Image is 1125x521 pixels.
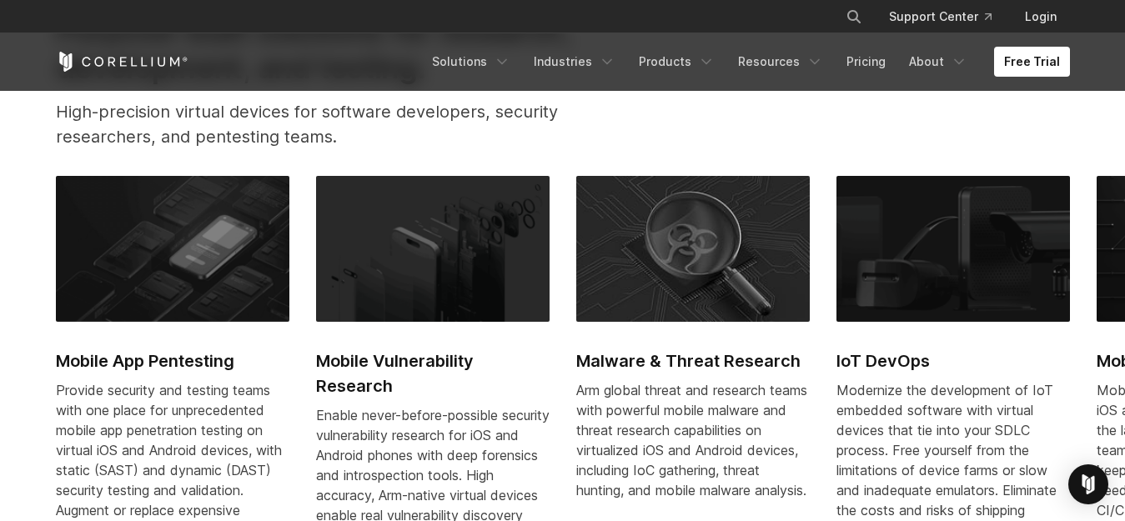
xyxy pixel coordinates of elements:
a: About [899,47,977,77]
img: Malware & Threat Research [576,176,810,321]
div: Navigation Menu [422,47,1070,77]
p: High-precision virtual devices for software developers, security researchers, and pentesting teams. [56,99,625,149]
div: Navigation Menu [826,2,1070,32]
a: Corellium Home [56,52,188,72]
img: Mobile Vulnerability Research [316,176,550,321]
div: Arm global threat and research teams with powerful mobile malware and threat research capabilitie... [576,380,810,500]
a: Resources [728,47,833,77]
a: Industries [524,47,625,77]
h2: Malware & Threat Research [576,348,810,373]
a: Pricing [836,47,896,77]
h2: Mobile Vulnerability Research [316,348,550,398]
a: Malware & Threat Research Malware & Threat Research Arm global threat and research teams with pow... [576,176,810,519]
h2: Mobile App Pentesting [56,348,289,373]
a: Free Trial [994,47,1070,77]
a: Solutions [422,47,520,77]
a: Products [629,47,725,77]
a: Login [1012,2,1070,32]
div: Open Intercom Messenger [1068,464,1108,504]
img: IoT DevOps [836,176,1070,321]
img: Mobile App Pentesting [56,176,289,321]
a: Support Center [876,2,1005,32]
h2: IoT DevOps [836,348,1070,373]
button: Search [839,2,869,32]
